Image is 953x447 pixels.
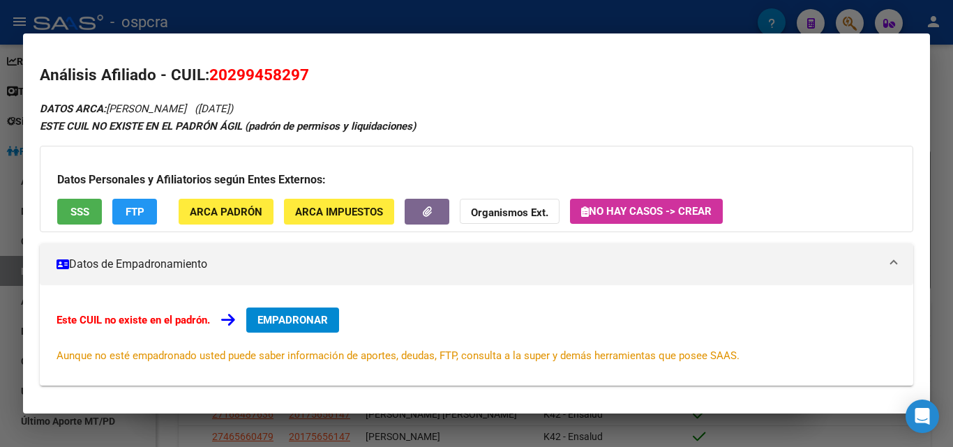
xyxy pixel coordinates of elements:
[40,103,106,115] strong: DATOS ARCA:
[246,308,339,333] button: EMPADRONAR
[190,206,262,218] span: ARCA Padrón
[284,199,394,225] button: ARCA Impuestos
[57,314,210,326] strong: Este CUIL no existe en el padrón.
[40,103,186,115] span: [PERSON_NAME]
[40,120,416,132] strong: ESTE CUIL NO EXISTE EN EL PADRÓN ÁGIL (padrón de permisos y liquidaciones)
[40,285,913,386] div: Datos de Empadronamiento
[112,199,157,225] button: FTP
[70,206,89,218] span: SSS
[257,314,328,326] span: EMPADRONAR
[179,199,273,225] button: ARCA Padrón
[57,349,740,362] span: Aunque no esté empadronado usted puede saber información de aportes, deudas, FTP, consulta a la s...
[209,66,309,84] span: 20299458297
[40,63,913,87] h2: Análisis Afiliado - CUIL:
[570,199,723,224] button: No hay casos -> Crear
[581,205,712,218] span: No hay casos -> Crear
[57,199,102,225] button: SSS
[57,172,896,188] h3: Datos Personales y Afiliatorios según Entes Externos:
[460,199,560,225] button: Organismos Ext.
[195,103,233,115] span: ([DATE])
[906,400,939,433] div: Open Intercom Messenger
[295,206,383,218] span: ARCA Impuestos
[57,256,880,273] mat-panel-title: Datos de Empadronamiento
[40,243,913,285] mat-expansion-panel-header: Datos de Empadronamiento
[471,206,548,219] strong: Organismos Ext.
[126,206,144,218] span: FTP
